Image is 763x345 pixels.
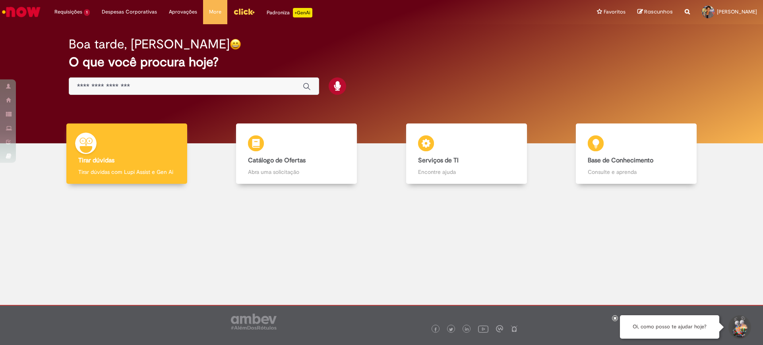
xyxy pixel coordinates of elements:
[230,39,241,50] img: happy-face.png
[449,328,453,332] img: logo_footer_twitter.png
[78,168,175,176] p: Tirar dúvidas com Lupi Assist e Gen Ai
[169,8,197,16] span: Aprovações
[42,123,212,184] a: Tirar dúvidas Tirar dúvidas com Lupi Assist e Gen Ai
[69,55,695,69] h2: O que você procura hoje?
[248,168,345,176] p: Abra uma solicitação
[418,168,515,176] p: Encontre ajuda
[511,325,518,332] img: logo_footer_naosei.png
[644,8,673,15] span: Rascunhos
[637,8,673,16] a: Rascunhos
[102,8,157,16] span: Despesas Corporativas
[267,8,312,17] div: Padroniza
[212,123,382,184] a: Catálogo de Ofertas Abra uma solicitação
[54,8,82,16] span: Requisições
[552,123,722,184] a: Base de Conhecimento Consulte e aprenda
[465,327,469,332] img: logo_footer_linkedin.png
[1,4,42,20] img: ServiceNow
[717,8,757,15] span: [PERSON_NAME]
[604,8,626,16] span: Favoritos
[231,314,277,330] img: logo_footer_ambev_rotulo_gray.png
[84,9,90,16] span: 1
[69,37,230,51] h2: Boa tarde, [PERSON_NAME]
[233,6,255,17] img: click_logo_yellow_360x200.png
[478,324,488,334] img: logo_footer_youtube.png
[434,328,438,332] img: logo_footer_facebook.png
[727,315,751,339] button: Iniciar Conversa de Suporte
[381,123,552,184] a: Serviços de TI Encontre ajuda
[496,325,503,332] img: logo_footer_workplace.png
[620,315,719,339] div: Oi, como posso te ajudar hoje?
[209,8,221,16] span: More
[293,8,312,17] p: +GenAi
[418,156,459,164] b: Serviços de TI
[78,156,114,164] b: Tirar dúvidas
[588,156,653,164] b: Base de Conhecimento
[588,168,685,176] p: Consulte e aprenda
[248,156,306,164] b: Catálogo de Ofertas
